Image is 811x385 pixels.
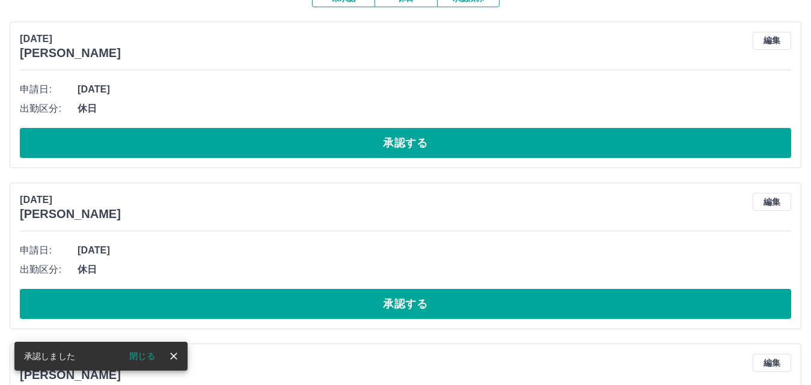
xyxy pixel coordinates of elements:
[78,82,791,97] span: [DATE]
[20,193,121,207] p: [DATE]
[20,289,791,319] button: 承認する
[20,102,78,116] span: 出勤区分:
[20,262,78,277] span: 出勤区分:
[20,243,78,258] span: 申請日:
[753,193,791,211] button: 編集
[20,207,121,221] h3: [PERSON_NAME]
[20,32,121,46] p: [DATE]
[20,82,78,97] span: 申請日:
[20,46,121,60] h3: [PERSON_NAME]
[20,128,791,158] button: 承認する
[78,262,791,277] span: 休日
[24,345,75,367] div: 承認しました
[78,102,791,116] span: 休日
[78,243,791,258] span: [DATE]
[20,368,121,382] h3: [PERSON_NAME]
[120,347,165,365] button: 閉じる
[753,32,791,50] button: 編集
[165,347,183,365] button: close
[753,354,791,372] button: 編集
